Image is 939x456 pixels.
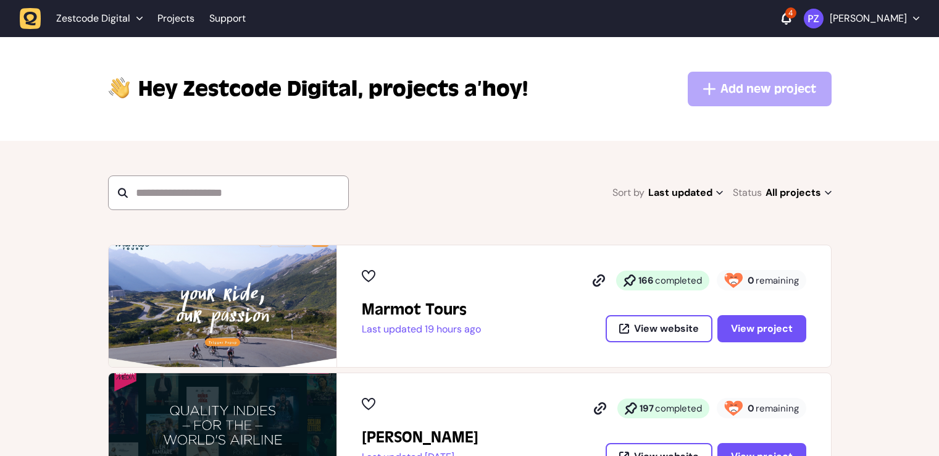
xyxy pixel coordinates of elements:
[804,9,919,28] button: [PERSON_NAME]
[638,274,654,287] strong: 166
[785,7,796,19] div: 4
[688,72,832,106] button: Add new project
[157,7,194,30] a: Projects
[648,184,723,201] span: Last updated
[731,324,793,334] span: View project
[634,324,699,334] span: View website
[756,274,799,287] span: remaining
[109,245,336,367] img: Marmot Tours
[362,323,481,336] p: Last updated 19 hours ago
[362,300,481,319] h2: Marmot Tours
[804,9,824,28] img: Paris Zisis
[138,74,364,104] span: Zestcode Digital
[362,428,478,447] h2: Penny Black
[209,12,246,25] a: Support
[748,402,754,415] strong: 0
[108,74,131,99] img: hi-hand
[717,315,806,342] button: View project
[756,402,799,415] span: remaining
[612,184,645,201] span: Sort by
[733,184,762,201] span: Status
[748,274,754,287] strong: 0
[640,402,654,415] strong: 197
[655,274,702,287] span: completed
[720,80,816,98] span: Add new project
[20,7,150,30] button: Zestcode Digital
[56,12,130,25] span: Zestcode Digital
[830,12,907,25] p: [PERSON_NAME]
[655,402,702,415] span: completed
[138,74,528,104] p: projects a’hoy!
[606,315,712,342] button: View website
[766,184,832,201] span: All projects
